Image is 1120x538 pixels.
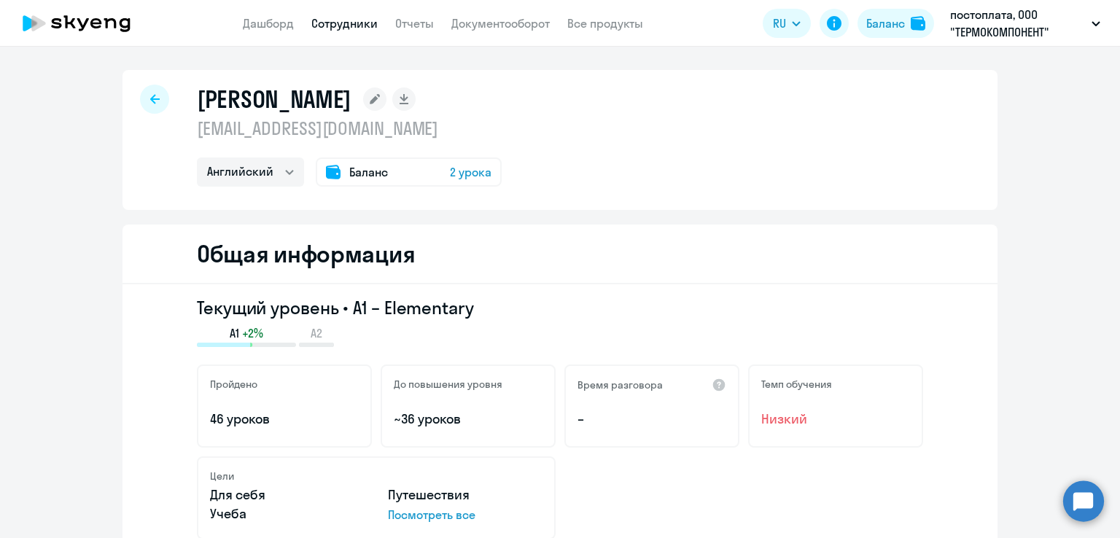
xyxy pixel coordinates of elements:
[857,9,934,38] button: Балансbalance
[311,16,378,31] a: Сотрудники
[230,325,239,341] span: A1
[388,506,542,523] p: Посмотреть все
[451,16,550,31] a: Документооборот
[210,410,359,429] p: 46 уроков
[577,378,663,391] h5: Время разговора
[243,16,294,31] a: Дашборд
[388,486,542,504] p: Путешествия
[197,239,415,268] h2: Общая информация
[395,16,434,31] a: Отчеты
[210,378,257,391] h5: Пройдено
[394,378,502,391] h5: До повышения уровня
[950,6,1086,41] p: постоплата, ООО "ТЕРМОКОМПОНЕНТ"
[450,163,491,181] span: 2 урока
[242,325,263,341] span: +2%
[210,486,365,504] p: Для себя
[210,469,234,483] h5: Цели
[773,15,786,32] span: RU
[197,296,923,319] h3: Текущий уровень • A1 – Elementary
[763,9,811,38] button: RU
[394,410,542,429] p: ~36 уроков
[943,6,1108,41] button: постоплата, ООО "ТЕРМОКОМПОНЕНТ"
[197,85,351,114] h1: [PERSON_NAME]
[866,15,905,32] div: Баланс
[197,117,502,140] p: [EMAIL_ADDRESS][DOMAIN_NAME]
[567,16,643,31] a: Все продукты
[761,410,910,429] span: Низкий
[761,378,832,391] h5: Темп обучения
[311,325,322,341] span: A2
[349,163,388,181] span: Баланс
[577,410,726,429] p: –
[911,16,925,31] img: balance
[210,504,365,523] p: Учеба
